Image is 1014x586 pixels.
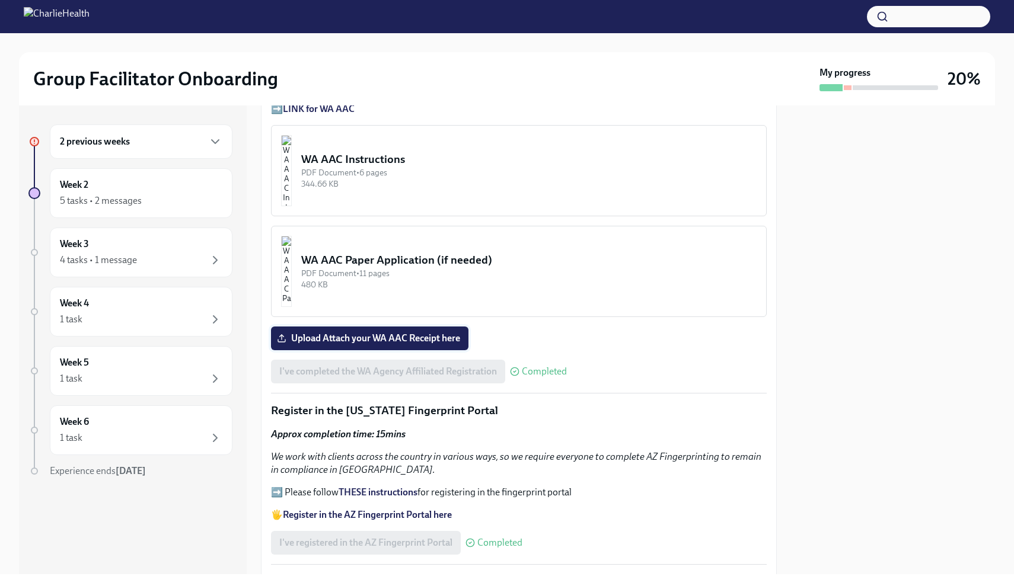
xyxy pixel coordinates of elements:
[60,254,137,267] div: 4 tasks • 1 message
[477,538,522,547] span: Completed
[279,332,460,344] span: Upload Attach your WA AAC Receipt here
[60,178,88,191] h6: Week 2
[28,168,232,218] a: Week 25 tasks • 2 messages
[60,135,130,148] h6: 2 previous weeks
[281,135,292,206] img: WA AAC Instructions
[522,367,567,376] span: Completed
[24,7,90,26] img: CharlieHealth
[28,287,232,337] a: Week 41 task
[820,66,870,79] strong: My progress
[301,167,757,178] div: PDF Document • 6 pages
[60,238,89,251] h6: Week 3
[60,431,82,444] div: 1 task
[50,465,146,476] span: Experience ends
[339,486,417,498] a: THESE instructions
[301,279,757,290] div: 480 KB
[281,236,292,307] img: WA AAC Paper Application (if needed)
[60,194,142,207] div: 5 tasks • 2 messages
[271,428,406,440] strong: Approx completion time: 15mins
[301,152,757,167] div: WA AAC Instructions
[60,297,89,310] h6: Week 4
[271,486,767,499] p: ➡️ Please follow for registering in the fingerprint portal
[271,226,767,317] button: WA AAC Paper Application (if needed)PDF Document•11 pages480 KB
[301,178,757,190] div: 344.66 KB
[283,509,452,520] a: Register in the AZ Fingerprint Portal here
[948,68,981,89] h3: 20%
[28,405,232,455] a: Week 61 task
[301,252,757,268] div: WA AAC Paper Application (if needed)
[60,356,89,369] h6: Week 5
[301,268,757,279] div: PDF Document • 11 pages
[271,125,767,216] button: WA AAC InstructionsPDF Document•6 pages344.66 KB
[271,103,767,116] p: ➡️
[60,372,82,385] div: 1 task
[271,451,761,475] em: We work with clients across the country in various ways, so we require everyone to complete AZ Fi...
[271,403,767,418] p: Register in the [US_STATE] Fingerprint Portal
[60,415,89,428] h6: Week 6
[60,313,82,326] div: 1 task
[271,326,468,350] label: Upload Attach your WA AAC Receipt here
[28,228,232,277] a: Week 34 tasks • 1 message
[271,508,767,521] p: 🖐️
[116,465,146,476] strong: [DATE]
[50,124,232,159] div: 2 previous weeks
[28,346,232,396] a: Week 51 task
[33,67,278,91] h2: Group Facilitator Onboarding
[283,103,355,114] a: LINK for WA AAC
